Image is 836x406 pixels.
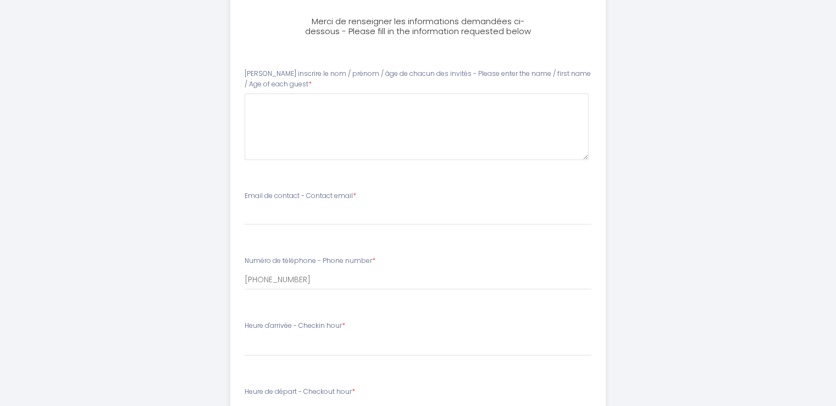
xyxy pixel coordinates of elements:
[245,321,345,331] label: Heure d'arrivée - Checkin hour
[245,69,591,90] label: [PERSON_NAME] inscrire le nom / prénom / âge de chacun des invités - Please enter the name / firs...
[245,191,356,201] label: Email de contact - Contact email
[245,256,375,266] label: Numéro de téléphone - Phone number
[296,17,540,36] h3: Merci de renseigner les informations demandées ci-dessous - Please fill in the information reques...
[245,387,355,397] label: Heure de départ - Checkout hour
